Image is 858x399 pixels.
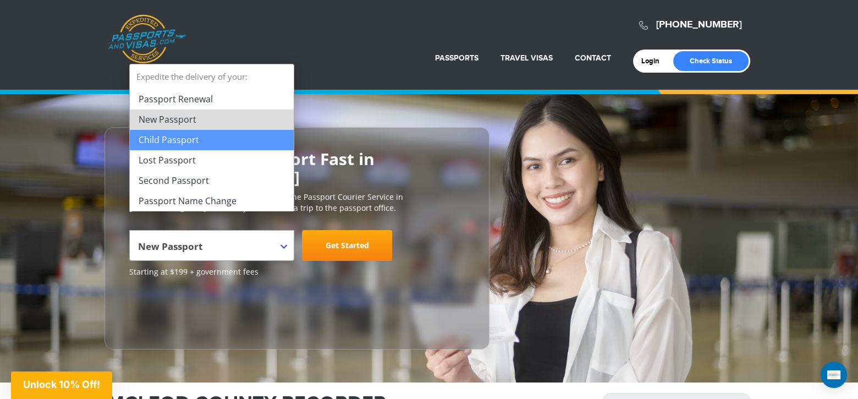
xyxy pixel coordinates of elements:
[130,171,294,191] li: Second Passport
[138,234,283,265] span: New Passport
[130,110,294,130] li: New Passport
[656,19,742,31] a: [PHONE_NUMBER]
[23,379,100,390] span: Unlock 10% Off!
[130,64,294,89] strong: Expedite the delivery of your:
[435,53,479,63] a: Passports
[130,64,294,211] li: Expedite the delivery of your:
[129,192,465,214] p: [DOMAIN_NAME] is the #1 most trusted online Passport Courier Service in [GEOGRAPHIC_DATA]. We sav...
[108,14,186,64] a: Passports & [DOMAIN_NAME]
[130,130,294,150] li: Child Passport
[130,150,294,171] li: Lost Passport
[501,53,553,63] a: Travel Visas
[673,51,749,71] a: Check Status
[129,283,212,338] iframe: Customer reviews powered by Trustpilot
[575,53,611,63] a: Contact
[129,150,465,186] h2: Get Your U.S. Passport Fast in [GEOGRAPHIC_DATA]
[129,266,465,277] span: Starting at $199 + government fees
[641,57,667,65] a: Login
[821,362,847,388] div: Open Intercom Messenger
[130,191,294,211] li: Passport Name Change
[130,89,294,110] li: Passport Renewal
[302,230,392,261] a: Get Started
[11,371,112,399] div: Unlock 10% Off!
[129,230,294,261] span: New Passport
